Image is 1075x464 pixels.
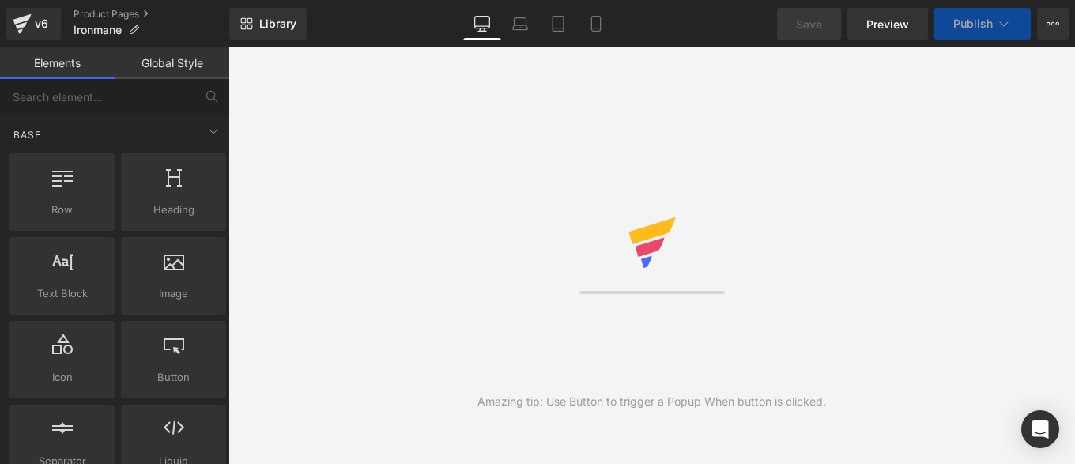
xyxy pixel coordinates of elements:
[847,8,928,40] a: Preview
[126,285,221,302] span: Image
[259,17,296,31] span: Library
[14,369,110,386] span: Icon
[74,8,229,21] a: Product Pages
[74,24,122,36] span: Ironmane
[463,8,501,40] a: Desktop
[866,16,909,32] span: Preview
[477,393,826,410] div: Amazing tip: Use Button to trigger a Popup When button is clicked.
[14,285,110,302] span: Text Block
[1021,410,1059,448] div: Open Intercom Messenger
[126,369,221,386] span: Button
[953,17,993,30] span: Publish
[6,8,61,40] a: v6
[501,8,539,40] a: Laptop
[229,8,307,40] a: New Library
[796,16,822,32] span: Save
[126,202,221,218] span: Heading
[14,202,110,218] span: Row
[1037,8,1069,40] button: More
[115,47,229,79] a: Global Style
[577,8,615,40] a: Mobile
[12,127,43,142] span: Base
[32,13,51,34] div: v6
[934,8,1031,40] button: Publish
[539,8,577,40] a: Tablet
